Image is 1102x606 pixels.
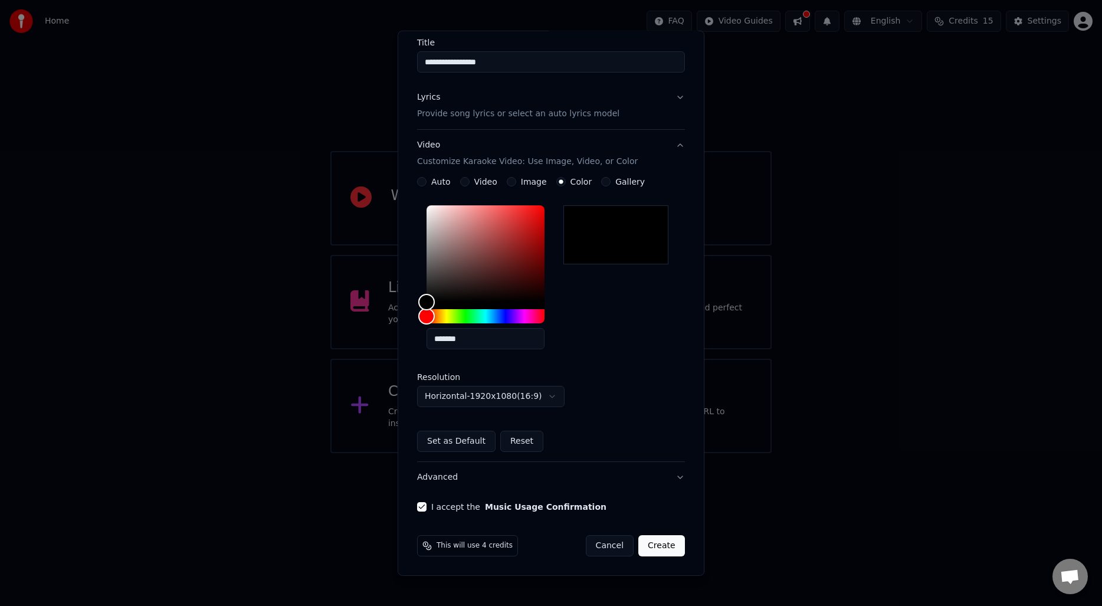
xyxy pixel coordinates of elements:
div: Color [427,205,545,302]
button: Reset [500,431,543,452]
button: Advanced [417,462,685,493]
label: Color [570,178,592,186]
label: Title [417,38,685,47]
button: Create [638,535,685,556]
div: Lyrics [417,91,440,103]
label: Gallery [615,178,645,186]
label: I accept the [431,503,606,511]
span: This will use 4 credits [437,541,513,551]
p: Customize Karaoke Video: Use Image, Video, or Color [417,156,638,168]
div: Hue [427,309,545,323]
button: I accept the [485,503,606,511]
button: VideoCustomize Karaoke Video: Use Image, Video, or Color [417,130,685,177]
button: Cancel [586,535,634,556]
button: Set as Default [417,431,496,452]
p: Provide song lyrics or select an auto lyrics model [417,108,619,120]
div: Video [417,139,638,168]
label: Video [474,178,497,186]
label: Auto [431,178,451,186]
div: VideoCustomize Karaoke Video: Use Image, Video, or Color [417,177,685,461]
label: Resolution [417,373,535,381]
label: Image [521,178,547,186]
button: LyricsProvide song lyrics or select an auto lyrics model [417,82,685,129]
